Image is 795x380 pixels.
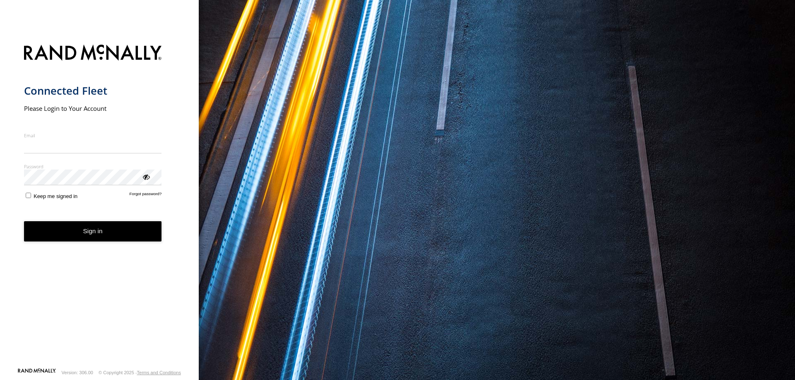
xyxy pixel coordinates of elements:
[24,132,162,139] label: Email
[24,43,162,64] img: Rand McNally
[24,104,162,112] h2: Please Login to Your Account
[26,193,31,198] input: Keep me signed in
[99,370,181,375] div: © Copyright 2025 -
[24,84,162,98] h1: Connected Fleet
[142,172,150,181] div: ViewPassword
[24,163,162,170] label: Password
[62,370,93,375] div: Version: 306.00
[24,40,175,368] form: main
[24,221,162,241] button: Sign in
[137,370,181,375] a: Terms and Conditions
[34,193,77,199] span: Keep me signed in
[130,191,162,199] a: Forgot password?
[18,368,56,377] a: Visit our Website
